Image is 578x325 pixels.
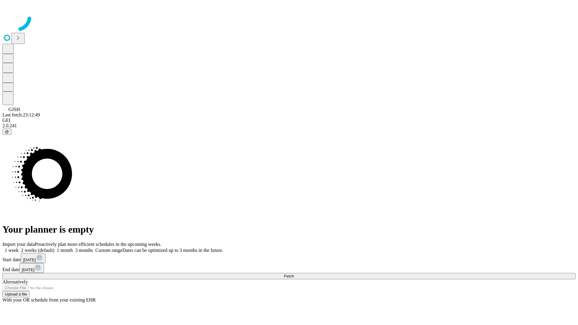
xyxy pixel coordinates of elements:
[2,297,96,302] span: With your OR schedule from your existing EHR
[2,291,30,297] button: Upload a file
[5,248,19,253] span: 1 week
[2,128,11,135] button: @
[21,253,45,263] button: [DATE]
[57,248,73,253] span: 1 month
[22,268,34,272] span: [DATE]
[21,248,54,253] span: 2 weeks (default)
[8,107,20,112] span: GJSH
[2,242,35,247] span: Import your data
[2,224,576,235] h1: Your planner is empty
[122,248,223,253] span: Dates can be optimized up to 3 months in the future.
[284,274,294,278] span: Fetch
[2,253,576,263] div: Start date
[5,129,9,134] span: @
[19,263,44,273] button: [DATE]
[2,112,40,117] span: Last fetch: 23:12:49
[2,123,576,128] div: 2.0.241
[2,118,576,123] div: GEI
[2,263,576,273] div: End date
[2,273,576,279] button: Fetch
[2,279,28,284] span: Alternatively
[75,248,93,253] span: 3 months
[95,248,122,253] span: Custom range
[35,242,161,247] span: Proactively plan more efficient schedules in the upcoming weeks.
[23,258,36,262] span: [DATE]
